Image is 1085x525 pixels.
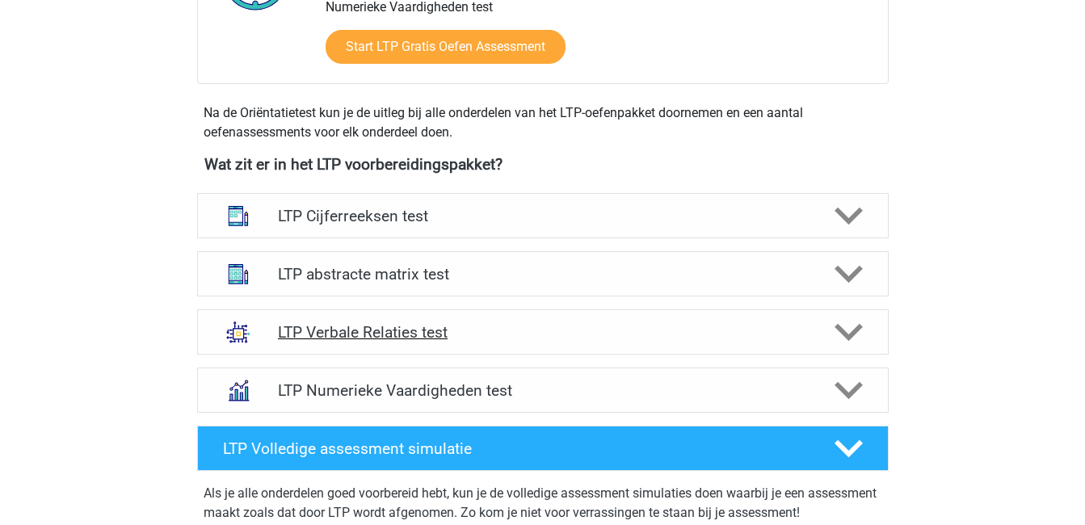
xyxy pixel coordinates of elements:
[204,155,881,174] h4: Wat zit er in het LTP voorbereidingspakket?
[278,207,807,225] h4: LTP Cijferreeksen test
[217,195,259,237] img: cijferreeksen
[191,309,895,355] a: analogieen LTP Verbale Relaties test
[217,369,259,411] img: numeriek redeneren
[217,253,259,295] img: abstracte matrices
[217,311,259,353] img: analogieen
[278,323,807,342] h4: LTP Verbale Relaties test
[191,426,895,471] a: LTP Volledige assessment simulatie
[191,193,895,238] a: cijferreeksen LTP Cijferreeksen test
[278,381,807,400] h4: LTP Numerieke Vaardigheden test
[278,265,807,283] h4: LTP abstracte matrix test
[191,367,895,413] a: numeriek redeneren LTP Numerieke Vaardigheden test
[191,251,895,296] a: abstracte matrices LTP abstracte matrix test
[223,439,808,458] h4: LTP Volledige assessment simulatie
[197,103,889,142] div: Na de Oriëntatietest kun je de uitleg bij alle onderdelen van het LTP-oefenpakket doornemen en ee...
[326,30,566,64] a: Start LTP Gratis Oefen Assessment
